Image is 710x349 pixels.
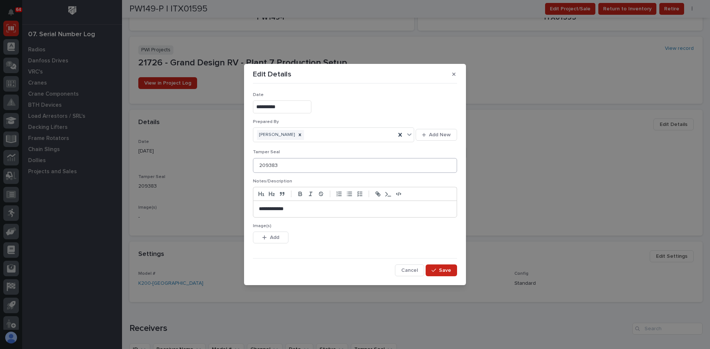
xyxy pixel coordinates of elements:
p: Edit Details [253,70,291,79]
span: Tamper Seal [253,150,280,154]
span: Prepared By [253,120,279,124]
span: Add New [429,131,451,138]
button: Add [253,232,288,243]
button: Add New [416,129,457,141]
div: [PERSON_NAME] [257,130,296,140]
span: Date [253,93,264,97]
span: Notes/Description [253,179,292,184]
button: Save [426,264,457,276]
span: Image(s) [253,224,271,228]
span: Cancel [401,267,418,274]
button: Cancel [395,264,424,276]
span: Save [439,267,451,274]
span: Add [270,234,279,241]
